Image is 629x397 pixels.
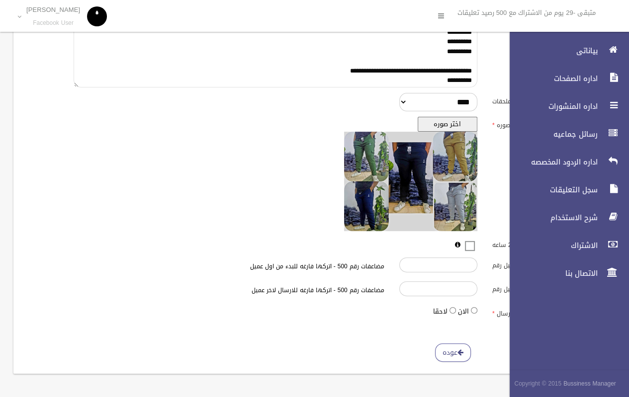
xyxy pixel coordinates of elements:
[501,123,629,145] a: رسائل جماعيه
[167,287,384,294] h6: مضاعفات رقم 500 - اتركها فارغه للارسال لاخر عميل
[485,237,578,250] label: المتفاعلين اخر 24 ساعه
[344,132,477,231] img: معاينه الصوره
[501,151,629,173] a: اداره الردود المخصصه
[501,213,601,223] span: شرح الاستخدام
[167,263,384,270] h6: مضاعفات رقم 500 - اتركها فارغه للبدء من اول عميل
[501,207,629,229] a: شرح الاستخدام
[485,93,578,107] label: ارسال ملحقات
[26,6,80,13] p: [PERSON_NAME]
[435,343,471,362] a: عوده
[563,378,616,389] strong: Bussiness Manager
[501,185,601,195] span: سجل التعليقات
[501,74,601,83] span: اداره الصفحات
[485,257,578,271] label: البدء من عميل رقم
[501,46,601,56] span: بياناتى
[501,235,629,256] a: الاشتراك
[501,101,601,111] span: اداره المنشورات
[418,117,477,132] button: اختر صوره
[501,40,629,62] a: بياناتى
[514,378,561,389] span: Copyright © 2015
[458,306,469,318] label: الان
[433,306,448,318] label: لاحقا
[26,19,80,27] small: Facebook User
[501,129,601,139] span: رسائل جماعيه
[485,305,578,319] label: وقت الارسال
[501,262,629,284] a: الاتصال بنا
[501,157,601,167] span: اداره الردود المخصصه
[501,95,629,117] a: اداره المنشورات
[485,117,578,131] label: صوره
[501,240,601,250] span: الاشتراك
[485,281,578,295] label: التوقف عند عميل رقم
[501,268,601,278] span: الاتصال بنا
[501,179,629,201] a: سجل التعليقات
[501,68,629,89] a: اداره الصفحات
